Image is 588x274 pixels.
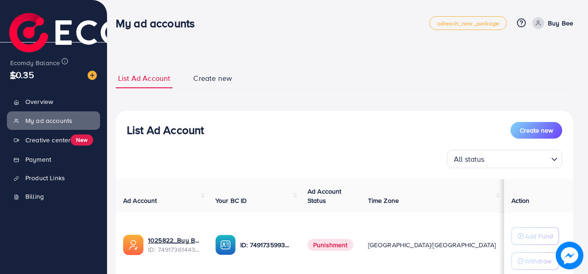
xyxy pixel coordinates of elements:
[511,196,530,205] span: Action
[511,252,559,270] button: Withdraw
[88,71,97,80] img: image
[9,71,18,80] img: menu
[123,196,157,205] span: Ad Account
[7,150,100,169] a: Payment
[556,242,583,269] img: image
[525,231,553,242] p: Add Fund
[7,92,100,111] a: Overview
[25,116,72,125] span: My ad accounts
[7,187,100,206] a: Billing
[148,236,201,245] a: 1025822_Buy Bee Ad Account_1744305758940
[529,17,573,29] a: Buy Bee
[25,155,51,164] span: Payment
[148,245,201,254] span: ID: 7491736144372596752
[123,235,143,255] img: ic-ads-acc.e4c84228.svg
[215,235,236,255] img: ic-ba-acc.ded83a64.svg
[9,13,211,60] img: logo
[127,123,204,137] h3: List Ad Account
[25,135,71,145] span: Creative center
[240,239,293,250] p: ID: 7491735993041715216
[25,173,65,183] span: Product Links
[25,97,53,106] span: Overview
[7,130,100,150] a: Creative centerNew
[7,169,100,187] a: Product Links
[193,73,232,84] span: Create new
[116,17,202,30] h3: My ad accounts
[71,134,93,146] span: New
[487,151,547,166] input: Search for option
[368,240,496,250] span: [GEOGRAPHIC_DATA]/[GEOGRAPHIC_DATA]
[511,227,559,245] button: Add Fund
[308,239,353,251] span: Punishment
[148,236,201,255] div: <span class='underline'>1025822_Buy Bee Ad Account_1744305758940</span></br>7491736144372596752
[437,20,499,26] span: adreach_new_package
[7,111,100,130] a: My ad accounts
[525,256,552,267] p: Withdraw
[215,196,247,205] span: Your BC ID
[548,18,573,29] p: Buy Bee
[429,16,507,30] a: adreach_new_package
[308,187,342,205] span: Ad Account Status
[520,126,553,135] span: Create new
[368,196,399,205] span: Time Zone
[447,150,562,168] div: Search for option
[25,192,44,201] span: Billing
[511,122,562,139] button: Create new
[118,73,170,84] span: List Ad Account
[452,152,487,166] span: All status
